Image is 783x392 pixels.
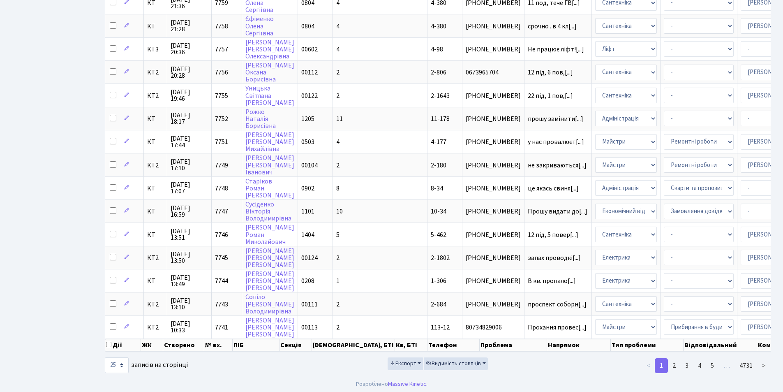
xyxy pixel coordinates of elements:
[336,137,340,146] span: 4
[301,300,318,309] span: 00111
[245,200,291,223] a: СусіденкоВікторіяВолодимирівна
[336,91,340,100] span: 2
[336,300,340,309] span: 2
[215,68,228,77] span: 7756
[431,114,450,123] span: 11-178
[301,323,318,332] span: 00113
[301,45,318,54] span: 00602
[693,358,706,373] a: 4
[245,84,294,107] a: УницькаСвітлана[PERSON_NAME]
[528,22,577,31] span: срочно . в 4 кл[...]
[245,130,294,153] a: [PERSON_NAME][PERSON_NAME]Михайлівна
[431,91,450,100] span: 2-1643
[466,46,521,53] span: [PHONE_NUMBER]
[528,114,583,123] span: прошу замінити[...]
[528,68,573,77] span: 12 під, 6 пов,[...]
[466,139,521,145] span: [PHONE_NUMBER]
[528,230,578,239] span: 12 під, 5 повер[...]
[431,253,450,262] span: 2-1802
[466,23,521,30] span: [PHONE_NUMBER]
[336,207,343,216] span: 10
[215,22,228,31] span: 7758
[245,246,294,269] a: [PERSON_NAME][PERSON_NAME][PERSON_NAME]
[312,339,395,351] th: [DEMOGRAPHIC_DATA], БТІ
[245,316,294,339] a: [PERSON_NAME][PERSON_NAME][PERSON_NAME]
[426,360,481,368] span: Видимість стовпців
[147,301,164,308] span: КТ2
[706,358,719,373] a: 5
[279,339,312,351] th: Секція
[245,177,294,200] a: СтаріковРоман[PERSON_NAME]
[245,269,294,292] a: [PERSON_NAME][PERSON_NAME][PERSON_NAME]
[171,274,208,288] span: [DATE] 13:49
[147,69,164,76] span: КТ2
[171,205,208,218] span: [DATE] 16:59
[301,137,314,146] span: 0503
[431,184,443,193] span: 8-34
[171,181,208,195] span: [DATE] 17:07
[171,297,208,311] span: [DATE] 13:10
[356,380,427,389] div: Розроблено .
[215,161,228,170] span: 7749
[105,357,188,373] label: записів на сторінці
[245,154,294,177] a: [PERSON_NAME][PERSON_NAME]Іванович
[147,46,164,53] span: КТ3
[171,112,208,125] span: [DATE] 18:17
[215,276,228,285] span: 7744
[301,68,318,77] span: 00112
[301,91,318,100] span: 00122
[336,230,340,239] span: 5
[215,207,228,216] span: 7747
[528,161,587,170] span: не закриваються[...]
[668,358,681,373] a: 2
[301,184,314,193] span: 0902
[245,293,294,316] a: Сопіло[PERSON_NAME]Володимирівна
[431,137,446,146] span: 4-177
[547,339,611,351] th: Напрямок
[528,253,581,262] span: запах проводкі[...]
[680,358,693,373] a: 3
[147,139,164,145] span: КТ
[336,253,340,262] span: 2
[336,22,340,31] span: 4
[431,45,443,54] span: 4-98
[147,255,164,261] span: КТ2
[431,68,446,77] span: 2-806
[431,323,450,332] span: 113-12
[141,339,163,351] th: ЖК
[336,161,340,170] span: 2
[147,116,164,122] span: КТ
[147,208,164,215] span: КТ
[336,184,340,193] span: 8
[480,339,547,351] th: Проблема
[611,339,684,351] th: Тип проблеми
[466,232,521,238] span: [PHONE_NUMBER]
[215,184,228,193] span: 7748
[215,137,228,146] span: 7751
[147,162,164,169] span: КТ2
[245,38,294,61] a: [PERSON_NAME][PERSON_NAME]Олександрівна
[301,207,314,216] span: 1101
[105,357,129,373] select: записів на сторінці
[163,339,204,351] th: Створено
[528,184,579,193] span: це якась свиня[...]
[466,278,521,284] span: [PHONE_NUMBER]
[528,137,584,146] span: у нас провалюєт[...]
[427,339,480,351] th: Телефон
[171,228,208,241] span: [DATE] 13:51
[684,339,757,351] th: Відповідальний
[466,208,521,215] span: [PHONE_NUMBER]
[528,323,587,332] span: Прохання провес[...]
[215,230,228,239] span: 7746
[528,91,573,100] span: 22 під, 1 пов,[...]
[431,161,446,170] span: 2-180
[734,358,758,373] a: 4731
[171,42,208,56] span: [DATE] 20:36
[466,93,521,99] span: [PHONE_NUMBER]
[466,116,521,122] span: [PHONE_NUMBER]
[466,69,521,76] span: 0673965704
[466,301,521,308] span: [PHONE_NUMBER]
[245,61,294,84] a: [PERSON_NAME]ОксанаБорисівна
[431,22,446,31] span: 4-380
[336,68,340,77] span: 2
